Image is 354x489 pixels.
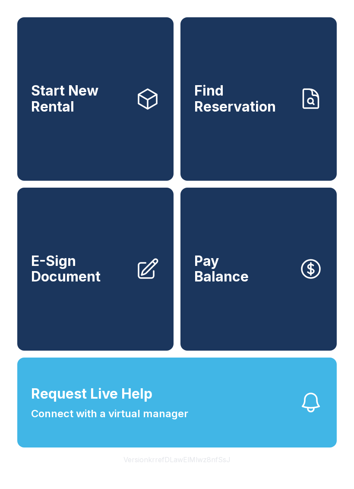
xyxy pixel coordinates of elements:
a: Find Reservation [180,17,337,181]
button: VersionkrrefDLawElMlwz8nfSsJ [117,447,237,472]
button: PayBalance [180,188,337,351]
span: Pay Balance [194,253,249,285]
button: Request Live HelpConnect with a virtual manager [17,358,337,447]
a: Start New Rental [17,17,174,181]
span: E-Sign Document [31,253,129,285]
span: Connect with a virtual manager [31,406,188,422]
span: Request Live Help [31,384,152,404]
a: E-Sign Document [17,188,174,351]
span: Find Reservation [194,83,292,115]
span: Start New Rental [31,83,129,115]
